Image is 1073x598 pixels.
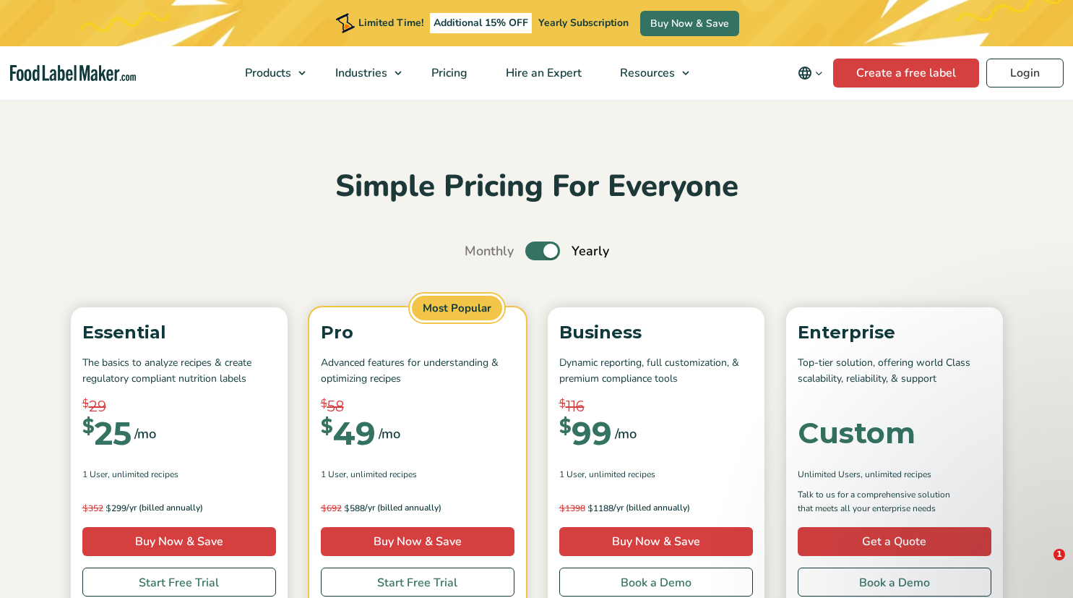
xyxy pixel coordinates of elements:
p: Business [559,319,753,346]
span: /yr (billed annually) [613,501,690,516]
span: $ [559,396,566,412]
a: Hire an Expert [487,46,598,100]
a: Buy Now & Save [640,11,739,36]
a: Products [226,46,313,100]
span: Additional 15% OFF [430,13,532,33]
span: Hire an Expert [501,65,583,81]
span: 58 [327,396,344,417]
span: $ [344,503,350,513]
div: Custom [798,419,915,448]
p: Enterprise [798,319,991,346]
span: Most Popular [410,294,504,323]
p: The basics to analyze recipes & create regulatory compliant nutrition labels [82,355,276,388]
a: Buy Now & Save [559,527,753,556]
span: $ [587,503,593,513]
span: 1 User [321,468,346,481]
a: Buy Now & Save [321,527,514,556]
a: Resources [601,46,697,100]
del: 692 [321,503,342,514]
iframe: Intercom live chat [1024,549,1059,584]
span: 1 User [82,468,108,481]
del: 352 [82,503,103,514]
div: 49 [321,417,376,449]
span: $ [105,503,111,513]
span: $ [82,396,89,412]
a: Pricing [413,46,483,100]
span: 588 [321,501,365,516]
span: /mo [615,424,637,444]
span: Monthly [465,242,514,261]
span: 299 [82,501,126,516]
span: /mo [134,424,156,444]
p: Pro [321,319,514,346]
span: /yr (billed annually) [365,501,441,516]
a: Industries [316,46,409,100]
p: Dynamic reporting, full customization, & premium compliance tools [559,355,753,388]
span: $ [321,417,333,436]
span: , Unlimited Recipes [346,468,417,481]
span: 1 User [559,468,585,481]
span: $ [559,417,572,436]
span: Limited Time! [358,16,423,30]
span: , Unlimited Recipes [585,468,655,481]
span: $ [321,503,327,513]
a: Food Label Maker homepage [10,65,136,82]
label: Toggle [525,242,560,260]
span: , Unlimited Recipes [108,468,178,481]
span: Pricing [427,65,469,81]
a: Create a free label [833,59,979,87]
div: 25 [82,417,132,449]
del: 1398 [559,503,585,514]
span: Resources [616,65,676,81]
button: Change language [788,59,833,87]
h2: Simple Pricing For Everyone [64,167,1010,207]
span: Products [241,65,293,81]
p: Top-tier solution, offering world Class scalability, reliability, & support [798,355,991,388]
a: Buy Now & Save [82,527,276,556]
span: /mo [379,424,400,444]
span: Industries [331,65,389,81]
span: $ [82,417,95,436]
span: 116 [566,396,585,417]
p: Advanced features for understanding & optimizing recipes [321,355,514,388]
p: Essential [82,319,276,346]
a: Book a Demo [559,568,753,597]
span: 1188 [559,501,613,516]
div: 99 [559,417,612,449]
span: $ [559,503,565,513]
span: $ [321,396,327,412]
a: Login [986,59,1064,87]
span: /yr (billed annually) [126,501,203,516]
span: $ [82,503,88,513]
a: Start Free Trial [82,568,276,597]
span: Yearly [572,242,609,261]
span: Yearly Subscription [538,16,629,30]
span: 29 [89,396,106,417]
a: Book a Demo [798,568,991,597]
span: 1 [1053,549,1065,560]
a: Start Free Trial [321,568,514,597]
